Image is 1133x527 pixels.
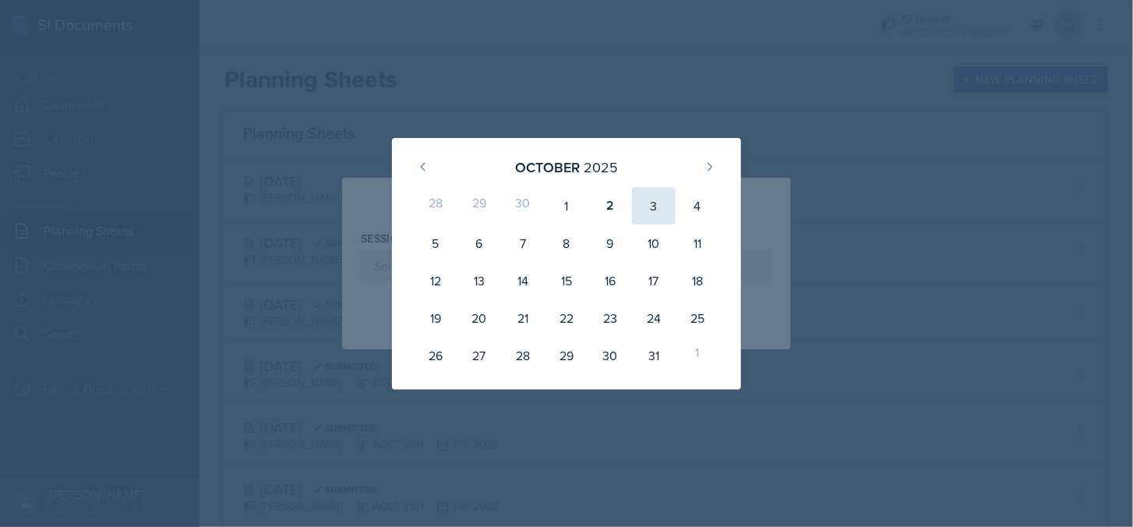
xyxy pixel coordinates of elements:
div: 12 [414,262,457,299]
div: 9 [588,225,632,262]
div: 27 [457,337,501,374]
div: 31 [632,337,676,374]
div: October [515,157,580,178]
div: 11 [676,225,719,262]
div: 10 [632,225,676,262]
div: 2025 [584,157,618,178]
div: 15 [545,262,588,299]
div: 29 [545,337,588,374]
div: 21 [501,299,545,337]
div: 28 [414,187,457,225]
div: 8 [545,225,588,262]
div: 30 [501,187,545,225]
div: 30 [588,337,632,374]
div: 1 [545,187,588,225]
div: 24 [632,299,676,337]
div: 4 [676,187,719,225]
div: 26 [414,337,457,374]
div: 14 [501,262,545,299]
div: 19 [414,299,457,337]
div: 1 [676,337,719,374]
div: 6 [457,225,501,262]
div: 5 [414,225,457,262]
div: 13 [457,262,501,299]
div: 2 [588,187,632,225]
div: 23 [588,299,632,337]
div: 7 [501,225,545,262]
div: 18 [676,262,719,299]
div: 25 [676,299,719,337]
div: 20 [457,299,501,337]
div: 29 [457,187,501,225]
div: 28 [501,337,545,374]
div: 16 [588,262,632,299]
div: 17 [632,262,676,299]
div: 22 [545,299,588,337]
div: 3 [632,187,676,225]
